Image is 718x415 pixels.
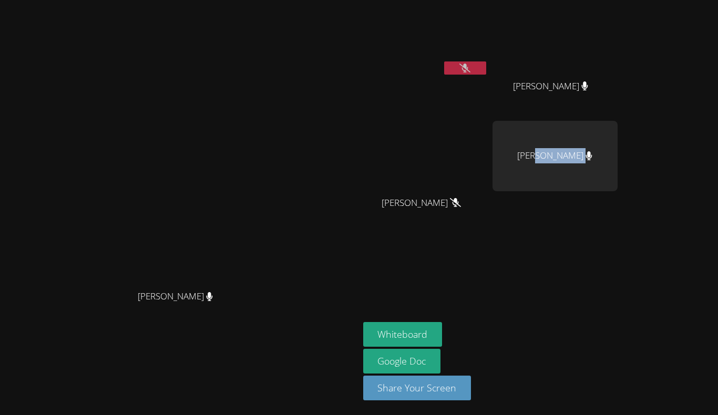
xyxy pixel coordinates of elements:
button: Share Your Screen [363,376,471,400]
span: [PERSON_NAME] [382,195,461,211]
button: Whiteboard [363,322,443,347]
div: [PERSON_NAME] [493,121,618,191]
span: [PERSON_NAME] [138,289,213,304]
span: [PERSON_NAME] [513,79,588,94]
a: Google Doc [363,349,441,373]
